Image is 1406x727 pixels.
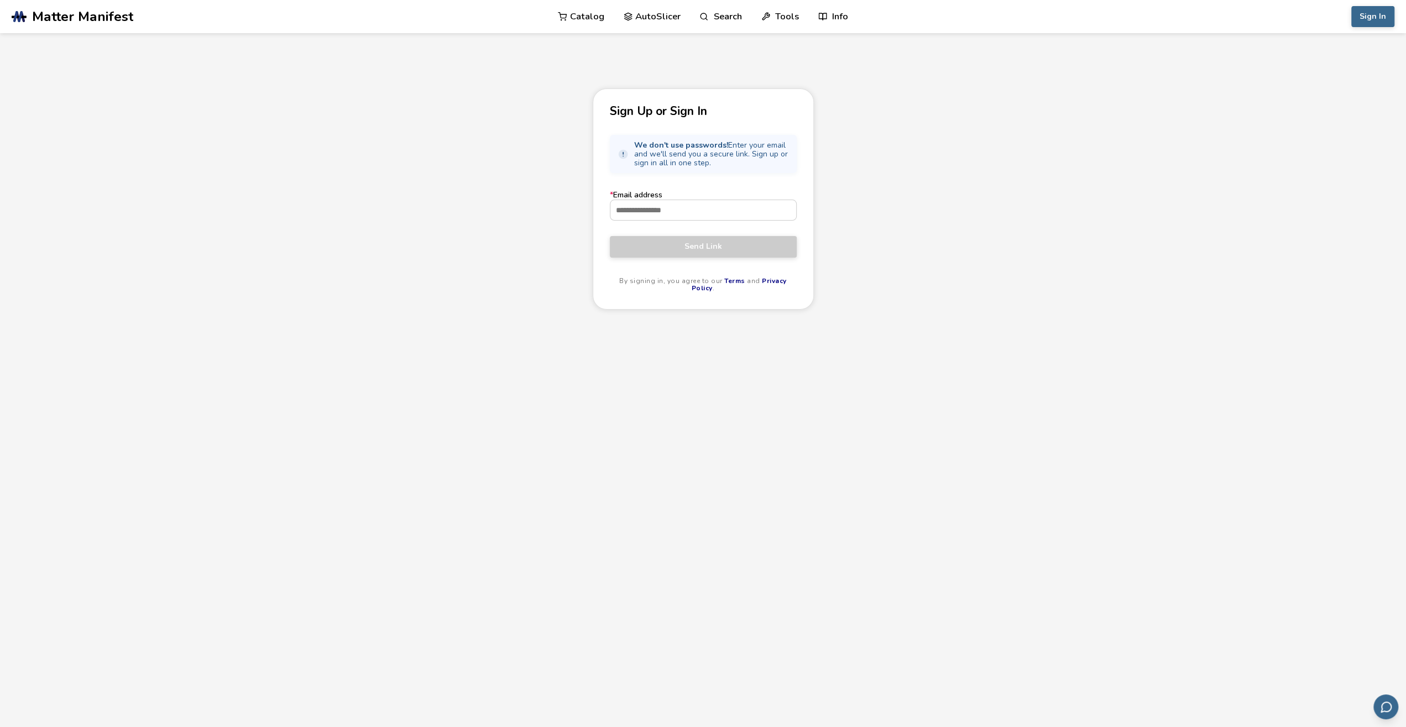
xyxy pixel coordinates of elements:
[610,191,797,221] label: Email address
[724,276,745,285] a: Terms
[610,236,797,257] button: Send Link
[692,276,787,293] a: Privacy Policy
[634,141,789,168] span: Enter your email and we'll send you a secure link. Sign up or sign in all in one step.
[1351,6,1394,27] button: Sign In
[32,9,133,24] span: Matter Manifest
[610,278,797,293] p: By signing in, you agree to our and .
[610,200,796,220] input: *Email address
[610,106,797,117] p: Sign Up or Sign In
[1373,694,1398,719] button: Send feedback via email
[634,140,728,150] strong: We don't use passwords!
[618,242,788,251] span: Send Link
